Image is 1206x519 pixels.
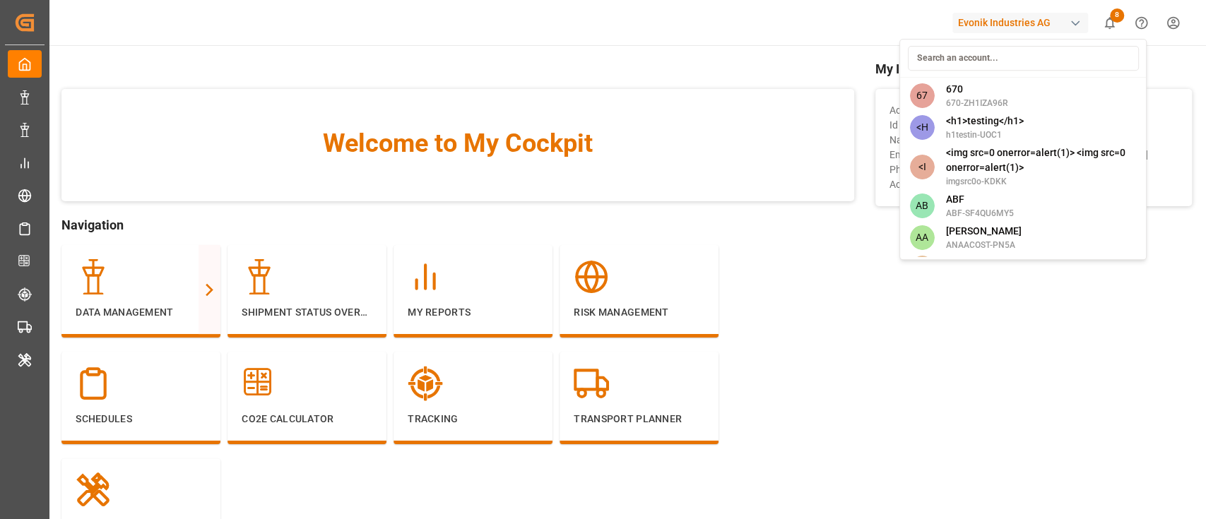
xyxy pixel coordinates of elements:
span: <H [909,115,934,140]
span: ABF [945,192,1013,207]
input: Search an account... [907,46,1138,71]
span: <img src=0 onerror=alert(1)> <img src=0 onerror=alert(1)> [945,145,1136,175]
span: 67 [909,83,934,108]
span: AB [909,193,934,218]
span: 670-ZH1IZA96R [945,97,1007,109]
span: h1testin-UOC1 [945,129,1023,141]
span: AA [909,256,934,280]
span: <I [909,155,934,179]
span: [PERSON_NAME] [945,224,1021,239]
span: <h1>testing</h1> [945,114,1023,129]
span: 670 [945,82,1007,97]
span: AA [909,225,934,250]
span: ANAACOST-PN5A [945,239,1021,251]
span: imgsrc0o-KDKK [945,175,1136,188]
span: ABF-SF4QU6MY5 [945,207,1013,220]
